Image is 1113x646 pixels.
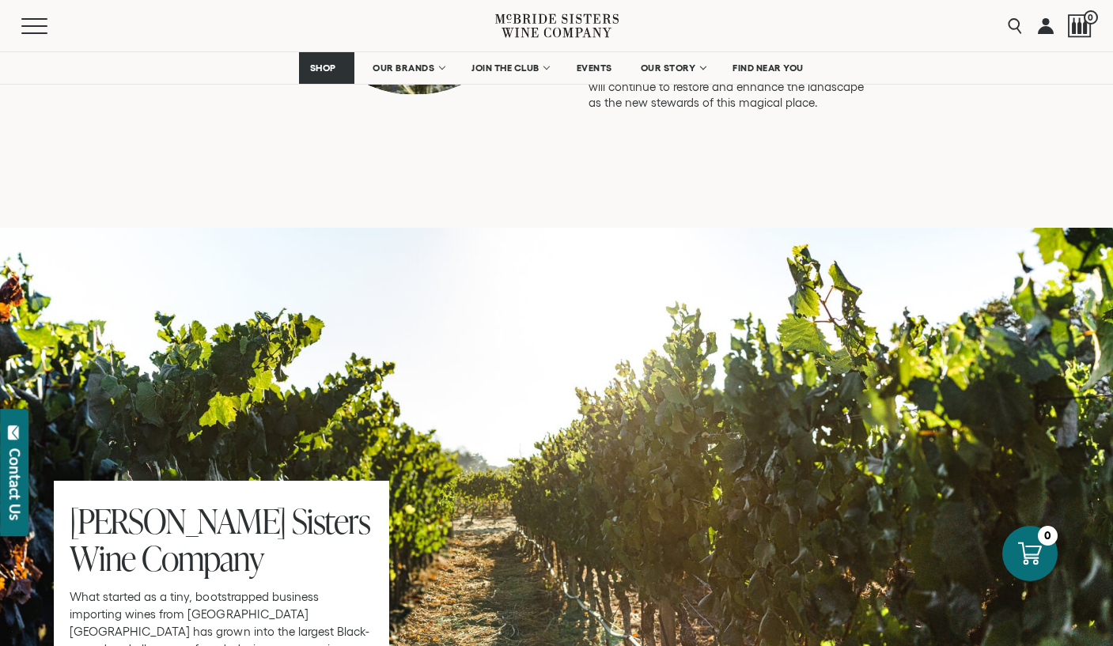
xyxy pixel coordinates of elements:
[142,535,263,581] span: Company
[630,52,715,84] a: OUR STORY
[7,448,23,520] div: Contact Us
[641,62,696,74] span: OUR STORY
[1084,10,1098,25] span: 0
[70,497,286,544] span: [PERSON_NAME]
[566,52,623,84] a: EVENTS
[461,52,558,84] a: JOIN THE CLUB
[373,62,434,74] span: OUR BRANDS
[577,62,612,74] span: EVENTS
[1038,526,1058,546] div: 0
[21,18,78,34] button: Mobile Menu Trigger
[471,62,539,74] span: JOIN THE CLUB
[292,497,370,544] span: Sisters
[70,535,135,581] span: Wine
[362,52,453,84] a: OUR BRANDS
[309,62,336,74] span: SHOP
[733,62,804,74] span: FIND NEAR YOU
[299,52,354,84] a: SHOP
[722,52,814,84] a: FIND NEAR YOU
